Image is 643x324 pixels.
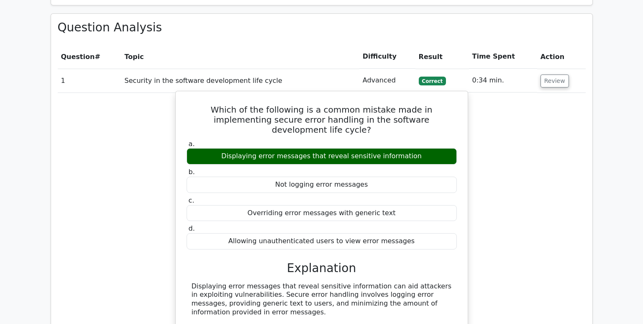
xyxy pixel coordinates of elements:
[58,69,121,93] td: 1
[415,45,469,69] th: Result
[537,45,586,69] th: Action
[469,45,537,69] th: Time Spent
[189,140,195,148] span: a.
[121,45,359,69] th: Topic
[189,196,195,204] span: c.
[189,224,195,232] span: d.
[61,53,95,61] span: Question
[186,105,458,135] h5: Which of the following is a common mistake made in implementing secure error handling in the soft...
[187,205,457,221] div: Overriding error messages with generic text
[187,148,457,165] div: Displaying error messages that reveal sensitive information
[189,168,195,176] span: b.
[469,69,537,93] td: 0:34 min.
[121,69,359,93] td: Security in the software development life cycle
[58,21,586,35] h3: Question Analysis
[187,233,457,249] div: Allowing unauthenticated users to view error messages
[419,77,446,85] span: Correct
[192,282,452,317] div: Displaying error messages that reveal sensitive information can aid attackers in exploiting vulne...
[541,75,569,87] button: Review
[192,261,452,275] h3: Explanation
[58,45,121,69] th: #
[187,177,457,193] div: Not logging error messages
[359,69,415,93] td: Advanced
[359,45,415,69] th: Difficulty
